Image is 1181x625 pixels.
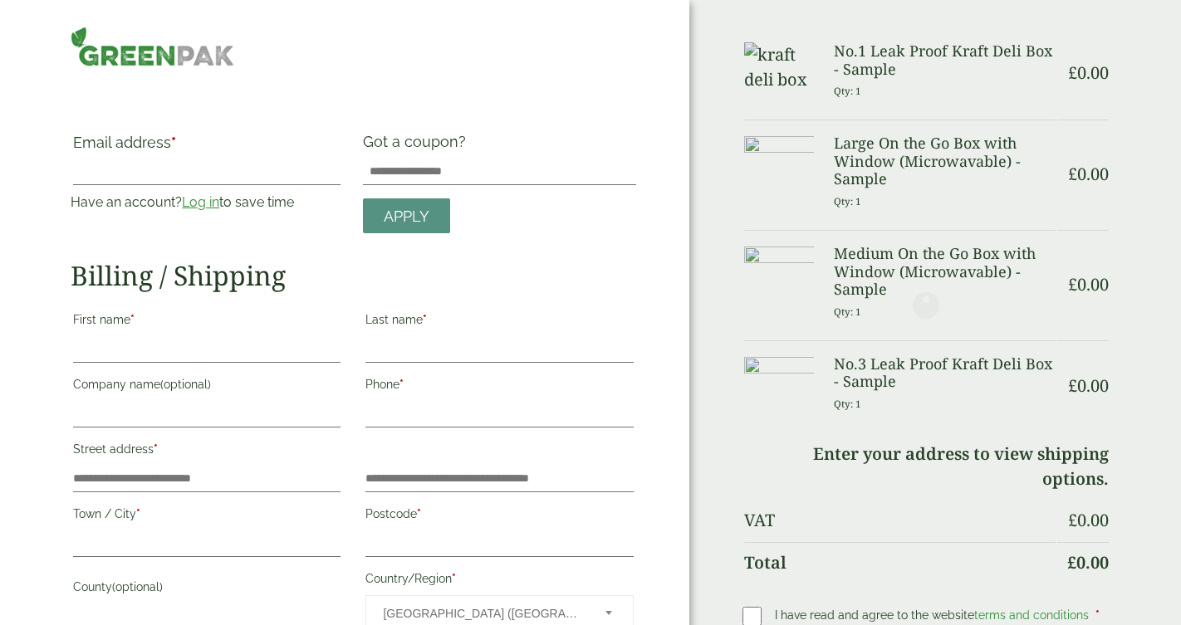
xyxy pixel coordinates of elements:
[71,193,343,212] p: Have an account? to save time
[365,373,633,401] label: Phone
[365,567,633,595] label: Country/Region
[182,194,219,210] a: Log in
[112,580,163,593] span: (optional)
[160,378,211,391] span: (optional)
[71,27,234,66] img: GreenPak Supplies
[365,502,633,530] label: Postcode
[423,313,427,326] abbr: required
[154,442,158,456] abbr: required
[452,572,456,585] abbr: required
[73,308,341,336] label: First name
[384,208,429,226] span: Apply
[71,260,635,291] h2: Billing / Shipping
[73,135,341,159] label: Email address
[363,133,473,159] label: Got a coupon?
[73,575,341,603] label: County
[73,373,341,401] label: Company name
[136,507,140,520] abbr: required
[73,502,341,530] label: Town / City
[365,308,633,336] label: Last name
[417,507,421,520] abbr: required
[363,198,450,234] a: Apply
[130,313,135,326] abbr: required
[399,378,404,391] abbr: required
[171,134,176,151] abbr: required
[73,437,341,466] label: Street address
